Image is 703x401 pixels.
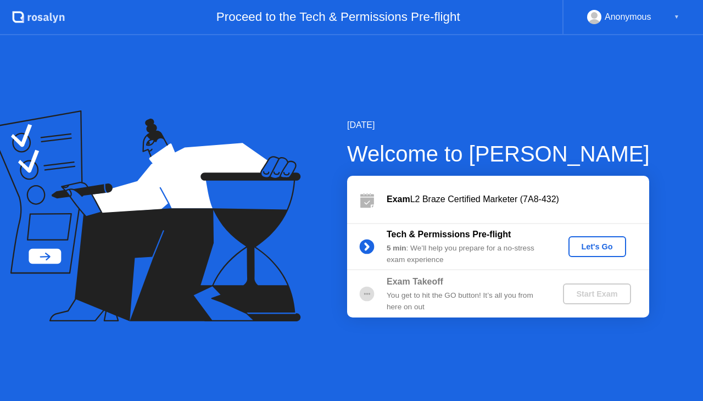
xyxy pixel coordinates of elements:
[387,277,443,286] b: Exam Takeoff
[387,243,545,265] div: : We’ll help you prepare for a no-stress exam experience
[605,10,651,24] div: Anonymous
[387,230,511,239] b: Tech & Permissions Pre-flight
[347,137,650,170] div: Welcome to [PERSON_NAME]
[387,244,406,252] b: 5 min
[567,289,626,298] div: Start Exam
[387,193,649,206] div: L2 Braze Certified Marketer (7A8-432)
[387,290,545,313] div: You get to hit the GO button! It’s all you from here on out
[573,242,622,251] div: Let's Go
[568,236,626,257] button: Let's Go
[563,283,631,304] button: Start Exam
[674,10,679,24] div: ▼
[347,119,650,132] div: [DATE]
[387,194,410,204] b: Exam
